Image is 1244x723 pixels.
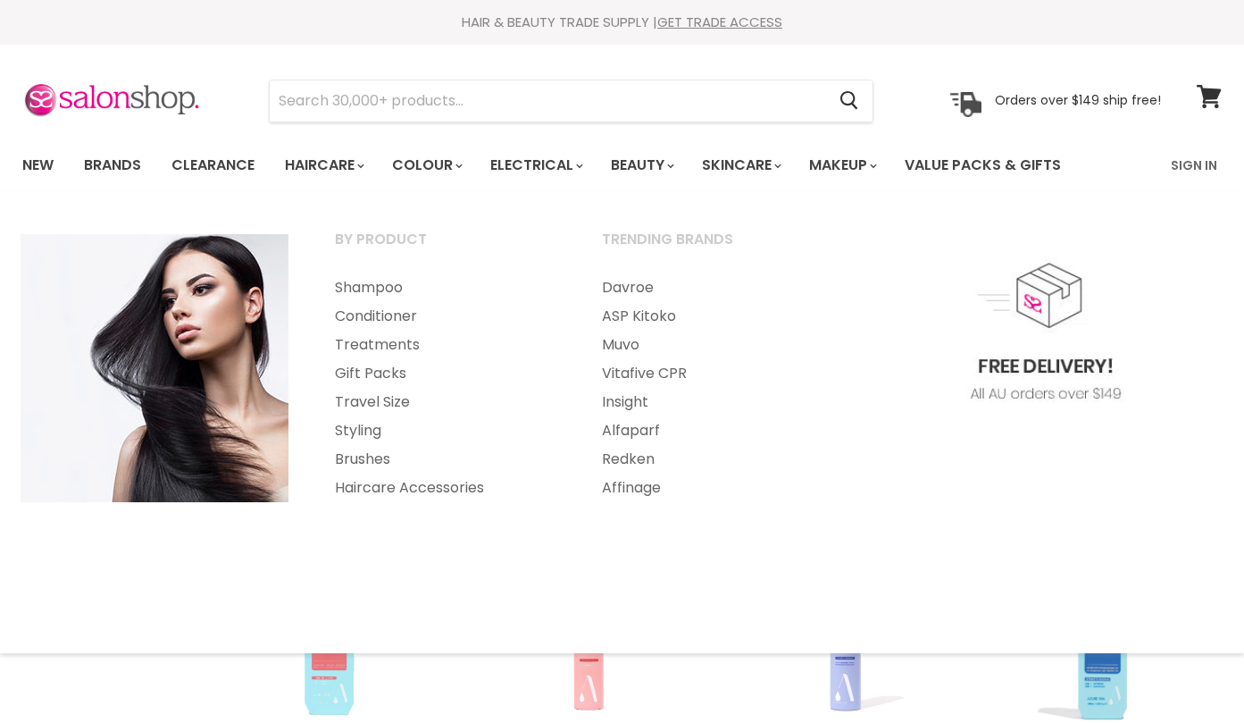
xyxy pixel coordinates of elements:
[313,359,576,388] a: Gift Packs
[689,147,792,184] a: Skincare
[580,359,843,388] a: Vitafive CPR
[995,92,1161,108] p: Orders over $149 ship free!
[580,445,843,474] a: Redken
[313,273,576,302] a: Shampoo
[313,302,576,331] a: Conditioner
[269,80,873,122] form: Product
[796,147,888,184] a: Makeup
[1155,639,1226,705] iframe: Gorgias live chat messenger
[9,139,1117,191] ul: Main menu
[825,80,872,122] button: Search
[580,474,843,502] a: Affinage
[313,445,576,474] a: Brushes
[271,147,375,184] a: Haircare
[313,273,576,502] ul: Main menu
[580,331,843,359] a: Muvo
[657,13,782,31] a: GET TRADE ACCESS
[9,147,67,184] a: New
[313,474,576,502] a: Haircare Accessories
[313,331,576,359] a: Treatments
[597,147,685,184] a: Beauty
[580,416,843,445] a: Alfaparf
[580,225,843,270] a: Trending Brands
[477,147,594,184] a: Electrical
[313,416,576,445] a: Styling
[891,147,1074,184] a: Value Packs & Gifts
[313,388,576,416] a: Travel Size
[580,302,843,331] a: ASP Kitoko
[313,225,576,270] a: By Product
[580,388,843,416] a: Insight
[580,273,843,302] a: Davroe
[1160,147,1228,184] a: Sign In
[270,80,825,122] input: Search
[379,147,473,184] a: Colour
[580,273,843,502] ul: Main menu
[71,147,154,184] a: Brands
[158,147,268,184] a: Clearance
